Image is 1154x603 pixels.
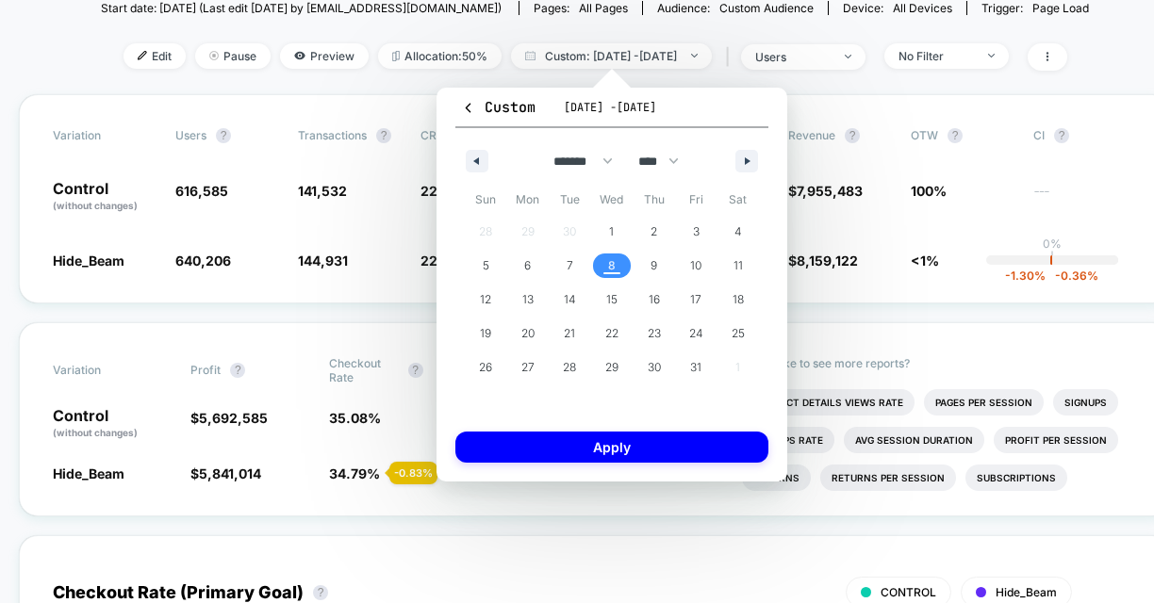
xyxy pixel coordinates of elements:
span: Hide_Beam [53,253,124,269]
span: Custom: [DATE] - [DATE] [511,43,712,69]
button: ? [845,128,860,143]
span: 10 [690,249,701,283]
button: 30 [633,350,675,384]
span: $ [190,465,261,481]
p: Control [53,408,172,440]
span: 16 [649,283,660,317]
div: No Filter [898,49,974,63]
li: Profit Per Session [994,427,1118,453]
li: Returns Per Session [820,464,956,491]
span: 28 [563,350,576,384]
li: Signups [1053,389,1118,416]
button: ? [376,128,391,143]
button: 3 [675,215,717,249]
span: 9 [651,249,657,283]
button: 28 [549,350,591,384]
span: Pause [195,43,271,69]
button: ? [1054,128,1069,143]
button: 26 [465,350,507,384]
p: | [1050,251,1054,265]
button: 16 [633,283,675,317]
span: all pages [579,1,628,15]
span: 24 [689,317,703,350]
span: 7,955,483 [797,183,863,199]
span: Fri [675,185,717,215]
span: Custom [461,98,536,117]
button: 25 [717,317,759,350]
button: 1 [591,215,634,249]
img: rebalance [392,51,400,61]
button: ? [408,363,423,378]
span: 30 [648,350,661,384]
li: Avg Session Duration [844,427,984,453]
button: 27 [507,350,550,384]
span: 25 [732,317,745,350]
span: Transactions [298,128,367,142]
span: Mon [507,185,550,215]
span: Preview [280,43,369,69]
button: 23 [633,317,675,350]
span: 6 [524,249,531,283]
span: 13 [522,283,534,317]
span: users [175,128,206,142]
li: Pages Per Session [924,389,1044,416]
p: Control [53,181,157,213]
li: Product Details Views Rate [742,389,915,416]
span: Tue [549,185,591,215]
span: 22 [605,317,618,350]
span: $ [190,410,268,426]
img: calendar [525,51,536,60]
span: 640,206 [175,253,231,269]
button: 13 [507,283,550,317]
span: $ [788,183,863,199]
img: edit [138,51,147,60]
span: 7 [567,249,573,283]
span: 3 [693,215,700,249]
span: --- [1033,186,1137,213]
button: 7 [549,249,591,283]
button: 6 [507,249,550,283]
button: 4 [717,215,759,249]
span: 4 [734,215,742,249]
span: CI [1033,128,1137,143]
img: end [691,54,698,57]
span: 27 [521,350,535,384]
button: 18 [717,283,759,317]
span: Allocation: 50% [378,43,502,69]
span: 8 [608,249,616,283]
span: 14 [564,283,576,317]
button: 20 [507,317,550,350]
span: 19 [480,317,491,350]
span: 21 [564,317,575,350]
button: Apply [455,432,768,463]
span: Hide_Beam [53,465,124,481]
span: 23 [648,317,661,350]
button: 10 [675,249,717,283]
button: 21 [549,317,591,350]
button: 22 [591,317,634,350]
span: Page Load [1032,1,1089,15]
span: (without changes) [53,427,138,438]
button: 9 [633,249,675,283]
li: Subscriptions [965,464,1067,491]
button: 5 [465,249,507,283]
span: 31 [690,350,701,384]
p: 0% [1043,236,1062,251]
span: CONTROL [881,585,936,599]
span: Revenue [788,128,835,142]
span: 5 [483,249,489,283]
span: 18 [733,283,744,317]
span: Hide_Beam [996,585,1057,599]
span: -0.36 % [1046,269,1098,283]
button: 14 [549,283,591,317]
span: 1 [609,215,614,249]
span: -1.30 % [1005,269,1046,283]
button: ? [230,363,245,378]
span: 5,692,585 [199,410,268,426]
span: Checkout Rate [329,356,399,384]
span: Profit [190,363,221,377]
button: 8 [591,249,634,283]
button: 31 [675,350,717,384]
div: Trigger: [981,1,1089,15]
button: 24 [675,317,717,350]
